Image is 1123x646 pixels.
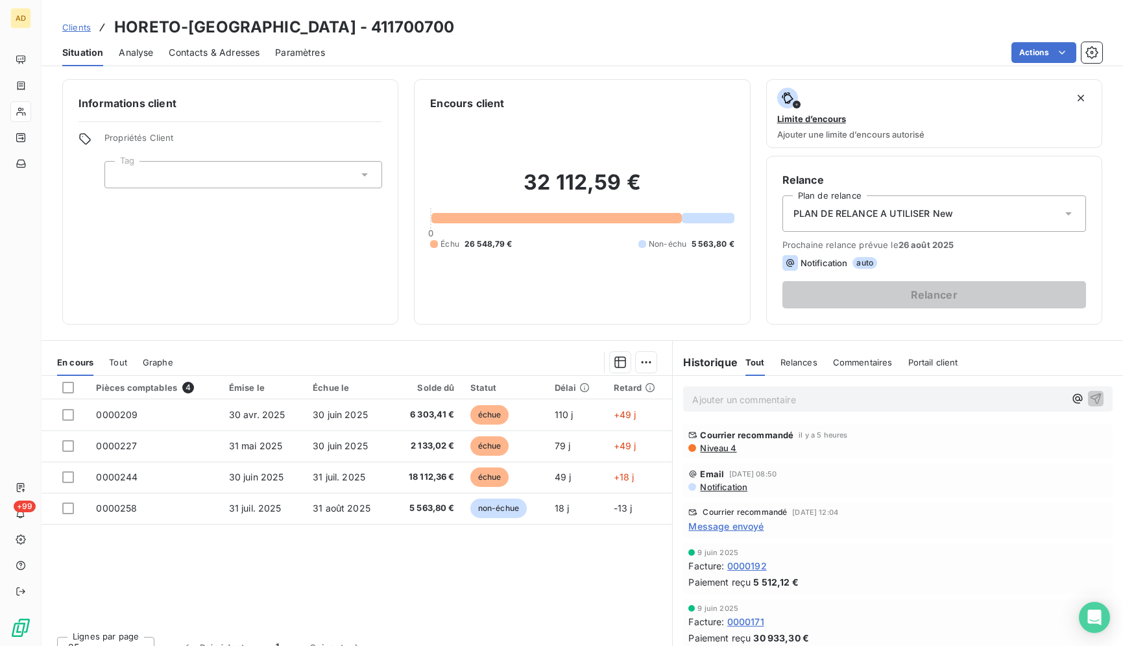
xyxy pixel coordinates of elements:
span: 79 j [555,440,571,451]
span: 30 juin 2025 [313,440,368,451]
span: 31 juil. 2025 [313,471,365,482]
span: Facture : [688,559,724,573]
span: Paramètres [275,46,325,59]
div: Open Intercom Messenger [1079,602,1110,633]
span: 26 548,79 € [465,238,513,250]
span: il y a 5 heures [799,431,847,439]
span: Paiement reçu [688,575,751,589]
span: Email [700,469,724,479]
span: Facture : [688,615,724,628]
span: [DATE] 08:50 [729,470,777,478]
span: 30 avr. 2025 [229,409,285,420]
button: Relancer [782,281,1086,308]
span: [DATE] 12:04 [792,508,838,516]
span: 0000171 [727,615,764,628]
span: Message envoyé [688,519,764,533]
span: Propriétés Client [104,132,382,151]
span: 0000209 [96,409,138,420]
span: 4 [182,382,194,393]
span: non-échue [470,499,527,518]
input: Ajouter une valeur [115,169,126,180]
div: Émise le [229,382,298,393]
h6: Historique [673,354,738,370]
span: En cours [57,357,93,367]
h3: HORETO-[GEOGRAPHIC_DATA] - 411700700 [114,16,454,39]
button: Limite d’encoursAjouter une limite d’encours autorisé [766,79,1102,148]
span: 5 563,80 € [398,502,455,515]
span: Graphe [143,357,173,367]
span: 9 juin 2025 [697,604,738,612]
span: échue [470,405,509,425]
span: Clients [62,22,91,32]
span: 0000192 [727,559,767,573]
span: auto [852,257,877,269]
span: Analyse [119,46,153,59]
span: 2 133,02 € [398,440,455,453]
span: Paiement reçu [688,631,751,645]
span: Relances [780,357,817,367]
span: Situation [62,46,103,59]
span: 0000258 [96,503,137,514]
span: 30 933,30 € [753,631,809,645]
span: 9 juin 2025 [697,549,738,556]
span: Prochaine relance prévue le [782,240,1086,250]
div: Échue le [313,382,383,393]
span: PLAN DE RELANCE A UTILISER New [793,207,954,220]
span: 0000227 [96,440,137,451]
span: 5 563,80 € [692,238,734,250]
span: 30 juin 2025 [313,409,368,420]
span: Tout [109,357,127,367]
span: Limite d’encours [777,114,846,124]
span: Échu [441,238,459,250]
span: 18 j [555,503,570,514]
span: 31 juil. 2025 [229,503,282,514]
h2: 32 112,59 € [430,169,734,208]
span: 49 j [555,471,572,482]
span: 26 août 2025 [899,240,954,250]
span: Contacts & Adresses [169,46,260,59]
span: 31 mai 2025 [229,440,283,451]
span: 31 août 2025 [313,503,370,514]
span: 6 303,41 € [398,408,455,421]
span: échue [470,467,509,487]
span: +49 j [614,409,636,420]
span: échue [470,436,509,456]
span: Notification [699,482,747,492]
span: 110 j [555,409,574,420]
span: -13 j [614,503,633,514]
span: Non-échu [649,238,686,250]
img: Logo LeanPay [10,617,31,638]
span: +99 [14,501,36,512]
h6: Relance [782,172,1086,188]
span: 5 512,12 € [753,575,799,589]
div: Statut [470,382,539,393]
h6: Encours client [430,95,504,111]
span: Tout [745,357,765,367]
span: Niveau 4 [699,443,736,453]
span: Notification [801,258,848,268]
span: Ajouter une limite d’encours autorisé [777,129,924,140]
div: Retard [614,382,665,393]
span: 18 112,36 € [398,471,455,484]
h6: Informations client [78,95,382,111]
span: Portail client [908,357,958,367]
button: Actions [1011,42,1076,63]
span: Courrier recommandé [700,430,793,440]
div: Pièces comptables [96,382,213,393]
span: Commentaires [833,357,893,367]
span: 0000244 [96,471,138,482]
span: +18 j [614,471,634,482]
span: 30 juin 2025 [229,471,284,482]
span: Courrier recommandé [703,508,787,516]
div: AD [10,8,31,29]
div: Délai [555,382,598,393]
span: 0 [428,228,433,238]
a: Clients [62,21,91,34]
span: +49 j [614,440,636,451]
div: Solde dû [398,382,455,393]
